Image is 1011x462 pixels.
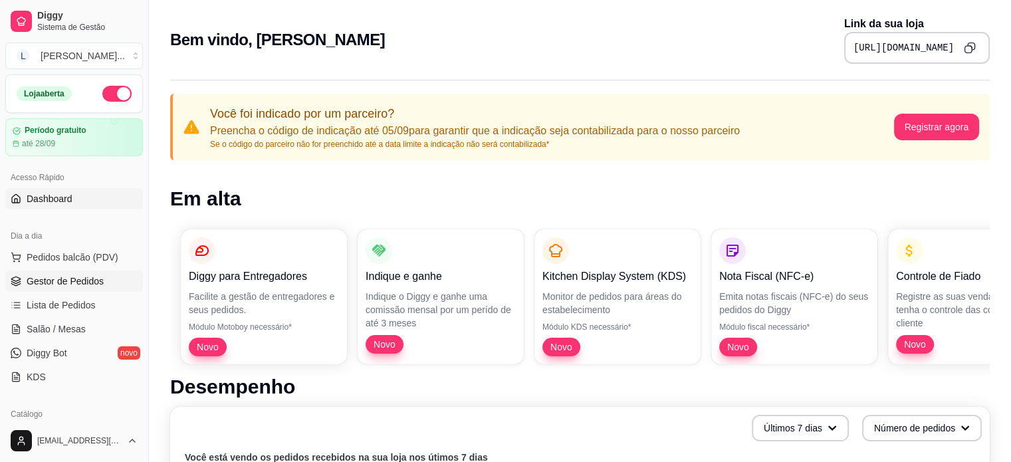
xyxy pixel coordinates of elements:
[181,229,347,364] button: Diggy para EntregadoresFacilite a gestão de entregadores e seus pedidos.Módulo Motoboy necessário...
[37,22,138,33] span: Sistema de Gestão
[17,49,30,62] span: L
[189,269,339,285] p: Diggy para Entregadores
[899,338,931,351] span: Novo
[27,346,67,360] span: Diggy Bot
[719,322,869,332] p: Módulo fiscal necessário*
[5,425,143,457] button: [EMAIL_ADDRESS][DOMAIN_NAME]
[711,229,877,364] button: Nota Fiscal (NFC-e)Emita notas fiscais (NFC-e) do seus pedidos do DiggyMódulo fiscal necessário*Novo
[722,340,754,354] span: Novo
[27,370,46,384] span: KDS
[5,188,143,209] a: Dashboard
[5,294,143,316] a: Lista de Pedidos
[862,415,982,441] button: Número de pedidos
[5,366,143,388] a: KDS
[191,340,224,354] span: Novo
[959,37,980,58] button: Copy to clipboard
[25,126,86,136] article: Período gratuito
[5,247,143,268] button: Pedidos balcão (PDV)
[719,290,869,316] p: Emita notas fiscais (NFC-e) do seus pedidos do Diggy
[366,269,516,285] p: Indique e ganhe
[358,229,524,364] button: Indique e ganheIndique o Diggy e ganhe uma comissão mensal por um perído de até 3 mesesNovo
[5,342,143,364] a: Diggy Botnovo
[844,16,990,32] p: Link da sua loja
[719,269,869,285] p: Nota Fiscal (NFC-e)
[545,340,578,354] span: Novo
[894,114,980,140] button: Registrar agora
[27,251,118,264] span: Pedidos balcão (PDV)
[170,187,990,211] h1: Em alta
[102,86,132,102] button: Alterar Status
[542,322,693,332] p: Módulo KDS necessário*
[534,229,701,364] button: Kitchen Display System (KDS)Monitor de pedidos para áreas do estabelecimentoMódulo KDS necessário...
[27,192,72,205] span: Dashboard
[752,415,849,441] button: Últimos 7 dias
[5,271,143,292] a: Gestor de Pedidos
[368,338,401,351] span: Novo
[5,318,143,340] a: Salão / Mesas
[37,435,122,446] span: [EMAIL_ADDRESS][DOMAIN_NAME]
[210,123,740,139] p: Preencha o código de indicação até 05/09 para garantir que a indicação seja contabilizada para o ...
[5,5,143,37] a: DiggySistema de Gestão
[27,275,104,288] span: Gestor de Pedidos
[37,10,138,22] span: Diggy
[27,322,86,336] span: Salão / Mesas
[366,290,516,330] p: Indique o Diggy e ganhe uma comissão mensal por um perído de até 3 meses
[27,298,96,312] span: Lista de Pedidos
[189,322,339,332] p: Módulo Motoboy necessário*
[170,29,385,51] h2: Bem vindo, [PERSON_NAME]
[210,139,740,150] p: Se o código do parceiro não for preenchido até a data limite a indicação não será contabilizada*
[17,86,72,101] div: Loja aberta
[5,43,143,69] button: Select a team
[853,41,954,55] pre: [URL][DOMAIN_NAME]
[170,375,990,399] h1: Desempenho
[41,49,125,62] div: [PERSON_NAME] ...
[189,290,339,316] p: Facilite a gestão de entregadores e seus pedidos.
[5,404,143,425] div: Catálogo
[5,167,143,188] div: Acesso Rápido
[5,225,143,247] div: Dia a dia
[210,104,740,123] p: Você foi indicado por um parceiro?
[542,290,693,316] p: Monitor de pedidos para áreas do estabelecimento
[542,269,693,285] p: Kitchen Display System (KDS)
[22,138,55,149] article: até 28/09
[5,118,143,156] a: Período gratuitoaté 28/09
